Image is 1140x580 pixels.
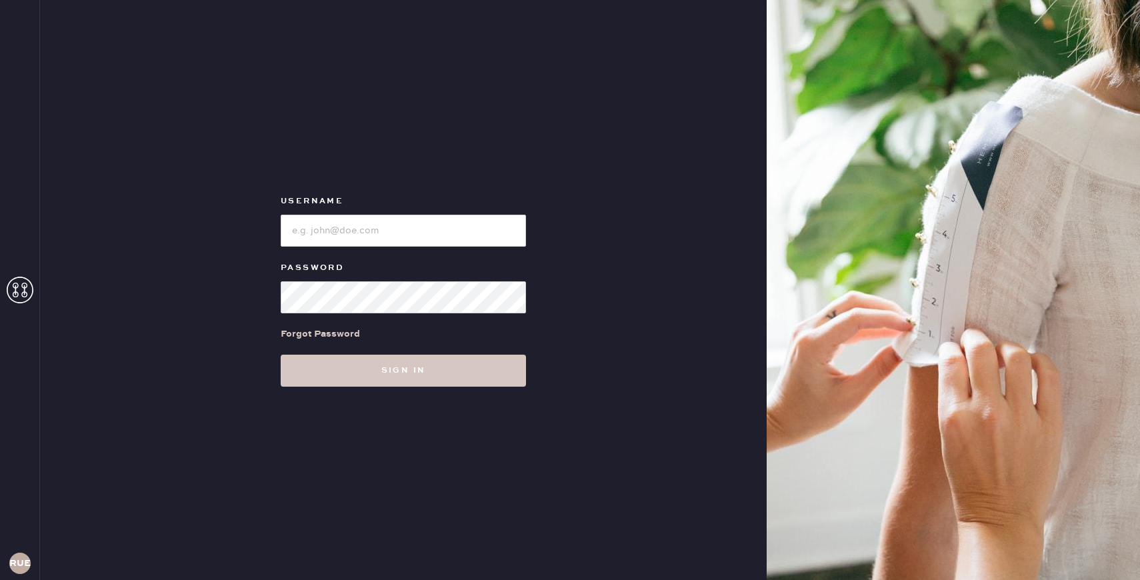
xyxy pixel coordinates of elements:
[281,260,526,276] label: Password
[281,215,526,247] input: e.g. john@doe.com
[281,313,360,355] a: Forgot Password
[281,193,526,209] label: Username
[9,559,31,568] h3: RUESA
[281,327,360,341] div: Forgot Password
[281,355,526,387] button: Sign in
